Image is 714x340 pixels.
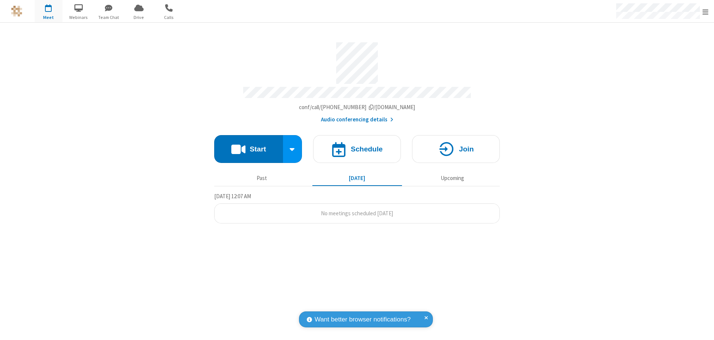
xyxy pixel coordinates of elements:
[412,135,500,163] button: Join
[283,135,302,163] div: Start conference options
[459,146,474,153] h4: Join
[250,146,266,153] h4: Start
[95,14,123,21] span: Team Chat
[35,14,62,21] span: Meet
[313,135,401,163] button: Schedule
[315,315,411,324] span: Want better browser notifications?
[217,171,307,185] button: Past
[155,14,183,21] span: Calls
[351,146,383,153] h4: Schedule
[312,171,402,185] button: [DATE]
[214,192,500,224] section: Today's Meetings
[125,14,153,21] span: Drive
[321,210,393,217] span: No meetings scheduled [DATE]
[214,37,500,124] section: Account details
[408,171,497,185] button: Upcoming
[321,115,393,124] button: Audio conferencing details
[65,14,93,21] span: Webinars
[214,193,251,200] span: [DATE] 12:07 AM
[299,104,415,111] span: Copy my meeting room link
[299,103,415,112] button: Copy my meeting room linkCopy my meeting room link
[214,135,283,163] button: Start
[11,6,22,17] img: QA Selenium DO NOT DELETE OR CHANGE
